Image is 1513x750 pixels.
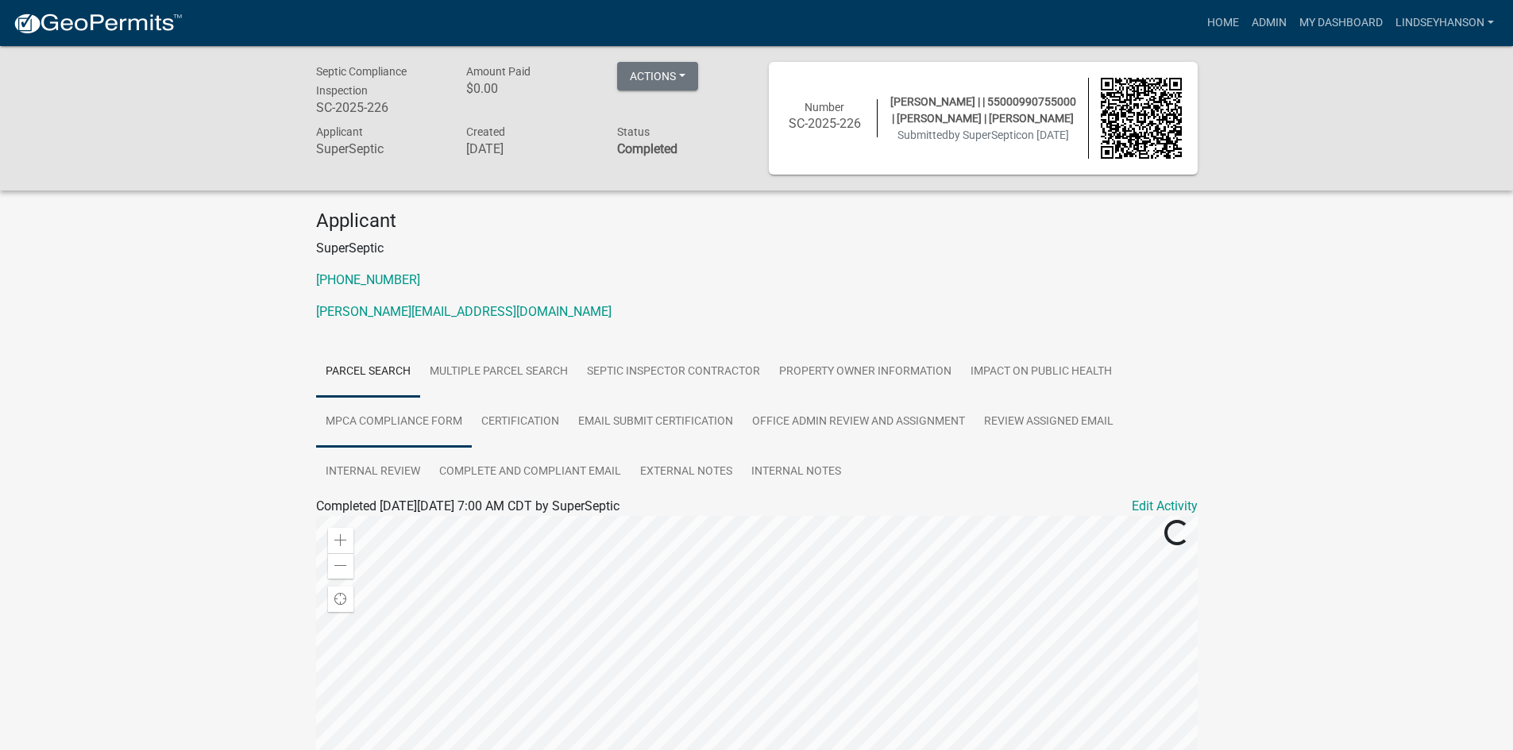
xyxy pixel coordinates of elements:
a: Internal Notes [742,447,851,498]
a: Admin [1245,8,1293,38]
span: Septic Compliance Inspection [316,65,407,97]
span: by SuperSeptic [948,129,1021,141]
a: Property Owner Information [770,347,961,398]
span: [PERSON_NAME] | | 55000990755000 | [PERSON_NAME] | [PERSON_NAME] [890,95,1076,125]
a: Multiple Parcel Search [420,347,577,398]
a: [PHONE_NUMBER] [316,272,420,287]
a: Email Submit Certification [569,397,743,448]
a: Review Assigned Email [975,397,1123,448]
div: Zoom in [328,528,353,553]
a: MPCA Compliance Form [316,397,472,448]
span: Applicant [316,125,363,138]
span: Completed [DATE][DATE] 7:00 AM CDT by SuperSeptic [316,498,619,513]
img: QR code [1101,78,1182,159]
h4: Applicant [316,210,1198,233]
span: Number [805,101,844,113]
h6: SC-2025-226 [316,100,443,115]
strong: Completed [617,141,677,156]
a: Septic Inspector Contractor [577,347,770,398]
h6: SC-2025-226 [785,116,866,131]
h6: SuperSeptic [316,141,443,156]
a: [PERSON_NAME][EMAIL_ADDRESS][DOMAIN_NAME] [316,304,612,319]
a: Lindseyhanson [1389,8,1500,38]
a: Home [1201,8,1245,38]
a: Internal Review [316,447,430,498]
a: Parcel search [316,347,420,398]
span: Created [466,125,505,138]
span: Amount Paid [466,65,531,78]
h6: $0.00 [466,81,593,96]
a: Complete and Compliant Email [430,447,631,498]
a: Office Admin Review and Assignment [743,397,975,448]
div: Find my location [328,587,353,612]
div: Zoom out [328,553,353,579]
h6: [DATE] [466,141,593,156]
a: Certification [472,397,569,448]
p: SuperSeptic [316,239,1198,258]
span: Status [617,125,650,138]
a: External Notes [631,447,742,498]
span: Submitted on [DATE] [897,129,1069,141]
a: Impact on Public Health [961,347,1121,398]
button: Actions [617,62,698,90]
a: My Dashboard [1293,8,1389,38]
a: Edit Activity [1132,497,1198,516]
